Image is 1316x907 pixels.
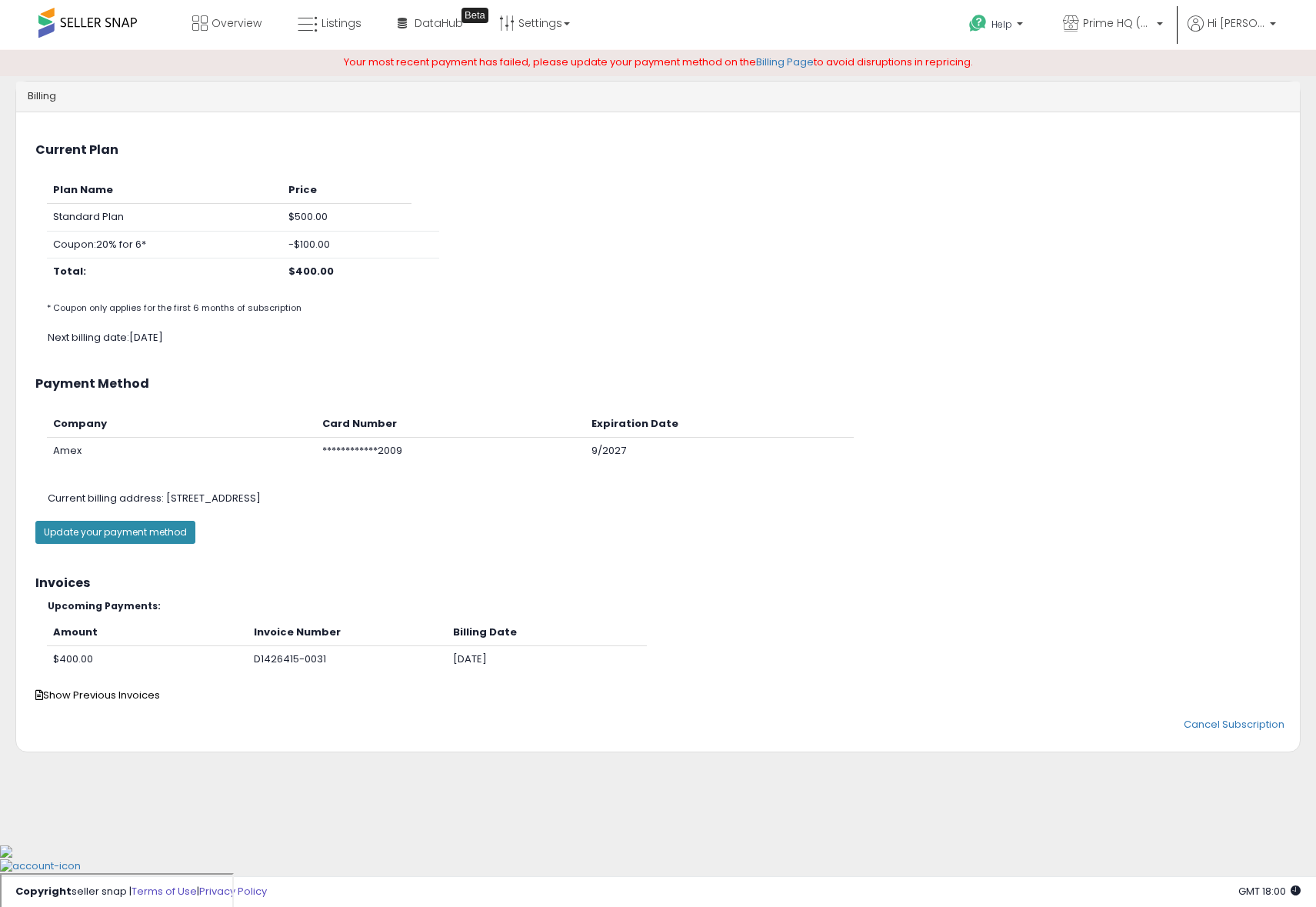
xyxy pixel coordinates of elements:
span: Listings [322,15,361,31]
small: * Coupon only applies for the first 6 months of subscription [47,302,302,314]
span: Overview [212,15,262,31]
th: Billing Date [447,619,646,646]
span: Your most recent payment has failed, please update your payment method on the to avoid disruption... [344,55,973,69]
span: Help [991,18,1012,31]
th: Card Number [316,411,585,438]
div: Next billing date: [DATE] [36,331,1304,345]
span: DataHub [415,15,463,31]
span: Hi [PERSON_NAME] [1208,15,1265,31]
th: Amount [47,619,248,646]
th: Expiration Date [585,411,855,438]
a: Hi [PERSON_NAME] [1188,15,1276,50]
span: Show Previous Invoices [35,688,160,702]
span: Current billing address: [48,491,164,505]
th: Plan Name [47,177,282,204]
div: [STREET_ADDRESS] [36,492,1304,506]
td: $400.00 [47,646,248,673]
a: Billing Page [756,55,814,69]
span: Prime HQ (Vat Reg) [1083,15,1152,31]
div: Tooltip anchor [461,8,488,23]
td: $500.00 [282,204,411,232]
td: [DATE] [447,646,646,673]
th: Invoice Number [248,619,447,646]
a: Help [957,2,1038,50]
h5: Upcoming Payments: [48,601,1281,611]
b: Total: [53,264,86,278]
th: Price [282,177,411,204]
h3: Current Plan [35,143,1281,157]
td: Standard Plan [47,204,282,232]
td: Coupon: 20% for 6* [47,231,282,258]
th: Company [47,411,316,438]
h3: Invoices [35,576,1281,590]
td: Amex [47,438,316,465]
td: D1426415-0031 [248,646,447,673]
button: Update your payment method [35,521,195,544]
td: 9/2027 [585,438,855,465]
h3: Payment Method [35,377,1281,391]
b: $400.00 [288,264,334,278]
td: -$100.00 [282,231,411,258]
a: Cancel Subscription [1184,717,1284,732]
div: Billing [16,82,1300,112]
i: Get Help [968,14,988,33]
